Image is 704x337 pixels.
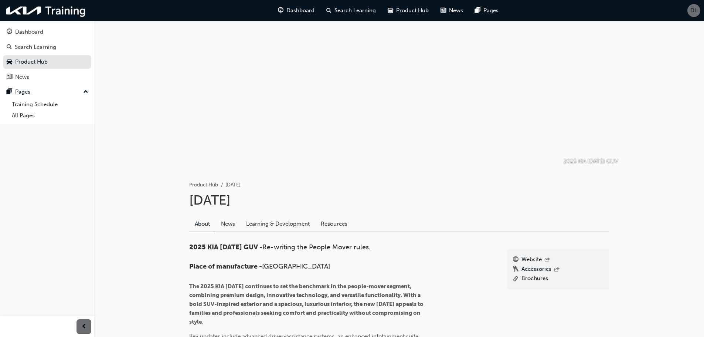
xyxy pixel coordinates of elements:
span: . [202,319,203,325]
span: Search Learning [334,6,376,15]
a: About [189,217,215,232]
a: News [3,70,91,84]
a: search-iconSearch Learning [320,3,382,18]
span: ​Place of manufacture - [189,262,262,270]
a: Search Learning [3,40,91,54]
span: DL [690,6,697,15]
button: Pages [3,85,91,99]
a: Website [521,255,542,265]
a: news-iconNews [435,3,469,18]
span: news-icon [441,6,446,15]
div: Dashboard [15,28,43,36]
span: 2025 KIA [DATE] GUV - [189,243,262,251]
span: www-icon [513,255,518,265]
span: search-icon [326,6,331,15]
a: Learning & Development [241,217,315,231]
span: outbound-icon [545,257,550,263]
a: All Pages [9,110,91,121]
a: car-iconProduct Hub [382,3,435,18]
a: Resources [315,217,353,231]
span: guage-icon [7,29,12,36]
button: DashboardSearch LearningProduct HubNews [3,24,91,85]
span: [GEOGRAPHIC_DATA] [262,262,330,270]
div: News [15,73,29,81]
span: keys-icon [513,265,518,274]
span: News [449,6,463,15]
span: car-icon [7,59,12,65]
span: Dashboard [286,6,314,15]
span: link-icon [513,274,518,283]
a: Product Hub [189,182,218,188]
a: Accessories [521,265,551,274]
p: 2025 KIA [DATE] GUV [564,157,618,166]
a: guage-iconDashboard [272,3,320,18]
span: prev-icon [81,322,87,331]
img: kia-training [4,3,89,18]
span: news-icon [7,74,12,81]
span: pages-icon [7,89,12,95]
span: Re-writing the People Mover rules. [262,243,371,251]
li: [DATE] [225,181,241,189]
span: car-icon [388,6,393,15]
div: Pages [15,88,30,96]
div: Search Learning [15,43,56,51]
a: Brochures [521,274,548,283]
a: Product Hub [3,55,91,69]
button: DL [687,4,700,17]
a: pages-iconPages [469,3,504,18]
span: Product Hub [396,6,429,15]
span: The 2025 KIA [DATE] continues to set the benchmark in the people-mover segment, combining premium... [189,283,425,325]
span: outbound-icon [554,267,560,273]
a: Dashboard [3,25,91,39]
span: guage-icon [278,6,283,15]
span: pages-icon [475,6,480,15]
a: News [215,217,241,231]
span: up-icon [83,87,88,97]
h1: [DATE] [189,192,609,208]
span: Pages [483,6,499,15]
span: search-icon [7,44,12,51]
a: Training Schedule [9,99,91,110]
